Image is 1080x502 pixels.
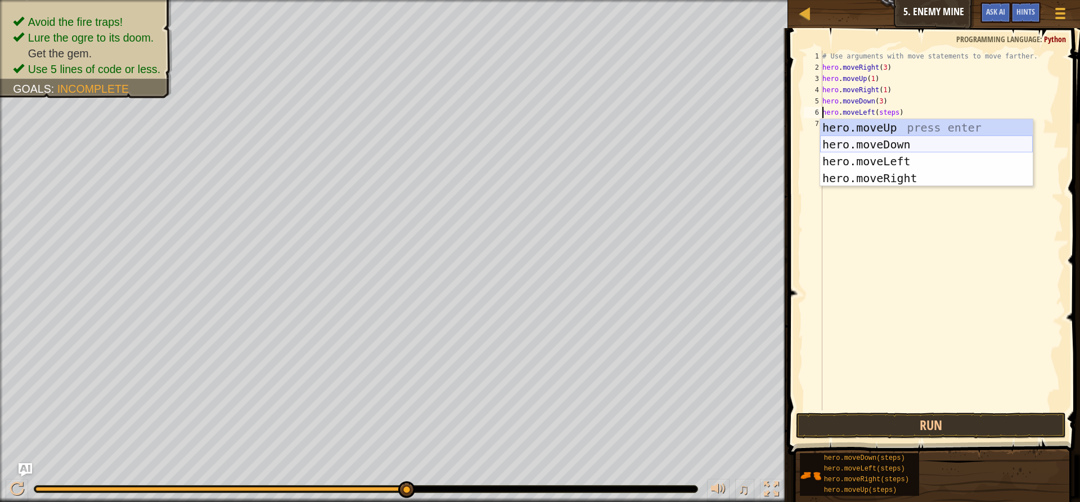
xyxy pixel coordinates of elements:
[28,63,160,75] span: Use 5 lines of code or less.
[824,486,897,494] span: hero.moveUp(steps)
[19,463,32,477] button: Ask AI
[760,479,782,502] button: Toggle fullscreen
[956,34,1040,44] span: Programming language
[737,481,749,498] span: ♫
[6,479,28,502] button: Ctrl + P: Pause
[57,83,129,95] span: Incomplete
[13,14,160,30] li: Avoid the fire traps!
[1016,6,1035,17] span: Hints
[13,61,160,77] li: Use 5 lines of code or less.
[735,479,754,502] button: ♫
[796,413,1066,438] button: Run
[51,83,57,95] span: :
[804,51,822,62] div: 1
[986,6,1005,17] span: Ask AI
[1040,34,1044,44] span: :
[804,118,822,129] div: 7
[28,47,92,60] span: Get the gem.
[804,107,822,118] div: 6
[804,84,822,96] div: 4
[800,465,821,486] img: portrait.png
[804,62,822,73] div: 2
[28,16,123,28] span: Avoid the fire traps!
[980,2,1011,23] button: Ask AI
[28,31,154,44] span: Lure the ogre to its doom.
[1044,34,1066,44] span: Python
[1046,2,1074,29] button: Show game menu
[804,96,822,107] div: 5
[824,465,905,473] span: hero.moveLeft(steps)
[824,454,905,462] span: hero.moveDown(steps)
[13,46,160,61] li: Get the gem.
[707,479,730,502] button: Adjust volume
[804,73,822,84] div: 3
[13,30,160,46] li: Lure the ogre to its doom.
[824,476,909,483] span: hero.moveRight(steps)
[13,83,51,95] span: Goals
